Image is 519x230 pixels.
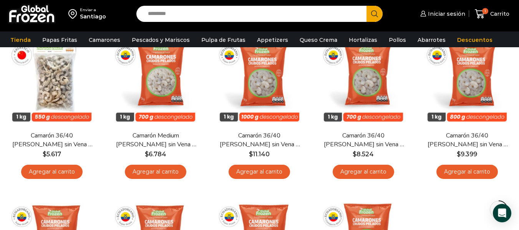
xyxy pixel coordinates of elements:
div: Santiago [80,13,106,20]
span: Iniciar sesión [426,10,465,18]
span: Carrito [488,10,509,18]
span: $ [353,151,357,158]
a: Papas Fritas [38,33,81,47]
div: Open Intercom Messenger [493,204,511,222]
a: 1 Carrito [473,5,511,23]
a: Agregar al carrito: “Camarón 36/40 Crudo Pelado sin Vena - Super Prime - Caja 10 kg” [229,165,290,179]
a: Abarrotes [414,33,449,47]
span: 1 [482,8,488,14]
span: $ [145,151,149,158]
bdi: 6.784 [145,151,166,158]
bdi: 11.140 [249,151,270,158]
a: Pollos [385,33,410,47]
img: address-field-icon.svg [68,7,80,20]
bdi: 5.617 [43,151,61,158]
a: Agregar al carrito: “Camarón 36/40 Crudo Pelado sin Vena - Bronze - Caja 10 kg” [21,165,83,179]
bdi: 8.524 [353,151,374,158]
a: Camarones [85,33,124,47]
a: Camarón 36/40 [PERSON_NAME] sin Vena – Bronze – Caja 10 kg [10,131,93,149]
a: Pescados y Mariscos [128,33,194,47]
button: Search button [366,6,383,22]
span: $ [43,151,46,158]
a: Tienda [7,33,35,47]
a: Queso Crema [296,33,341,47]
div: Enviar a [80,7,106,13]
a: Hortalizas [345,33,381,47]
span: $ [249,151,253,158]
bdi: 9.399 [457,151,477,158]
a: Descuentos [453,33,496,47]
a: Pulpa de Frutas [197,33,249,47]
span: $ [457,151,461,158]
a: Camarón 36/40 [PERSON_NAME] sin Vena – Super Prime – Caja 10 kg [218,131,301,149]
a: Camarón 36/40 [PERSON_NAME] sin Vena – Silver – Caja 10 kg [322,131,405,149]
a: Agregar al carrito: “Camarón Medium Crudo Pelado sin Vena - Silver - Caja 10 kg” [125,165,186,179]
a: Appetizers [253,33,292,47]
a: Agregar al carrito: “Camarón 36/40 Crudo Pelado sin Vena - Gold - Caja 10 kg” [436,165,498,179]
a: Iniciar sesión [418,6,465,22]
a: Camarón Medium [PERSON_NAME] sin Vena – Silver – Caja 10 kg [114,131,197,149]
a: Camarón 36/40 [PERSON_NAME] sin Vena – Gold – Caja 10 kg [426,131,509,149]
a: Agregar al carrito: “Camarón 36/40 Crudo Pelado sin Vena - Silver - Caja 10 kg” [333,165,394,179]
